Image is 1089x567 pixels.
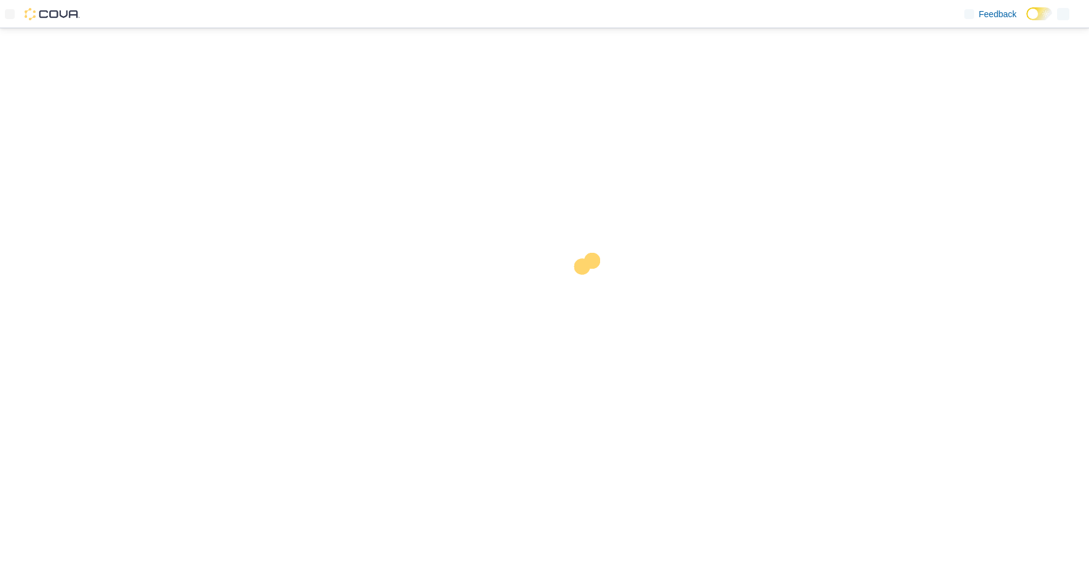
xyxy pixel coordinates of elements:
img: Cova [25,8,80,20]
span: Dark Mode [1026,20,1027,21]
a: Feedback [959,2,1021,26]
input: Dark Mode [1026,7,1052,20]
span: Feedback [979,8,1017,20]
img: cova-loader [545,244,637,336]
